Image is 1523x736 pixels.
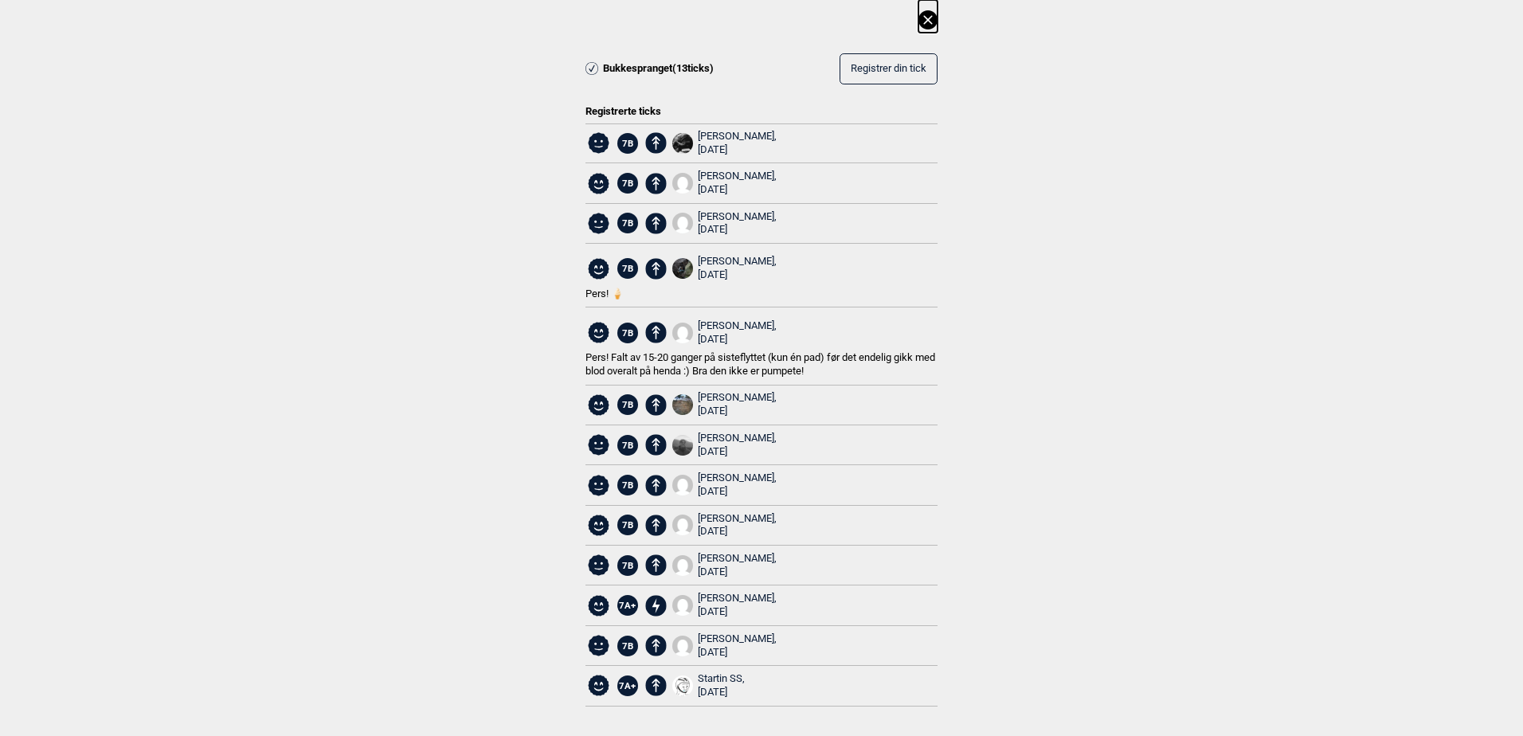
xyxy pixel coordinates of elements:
div: [PERSON_NAME], [698,319,777,346]
a: User fallback1[PERSON_NAME], [DATE] [672,592,777,619]
div: [PERSON_NAME], [698,391,777,418]
div: [DATE] [698,445,777,459]
div: [DATE] [698,143,777,157]
span: 7B [617,394,638,415]
div: [PERSON_NAME], [698,592,777,619]
span: 7B [617,435,638,456]
div: [DATE] [698,223,777,237]
div: [PERSON_NAME], [698,170,777,197]
a: A45 D9 E0 B D63 C 4415 9 BDC 14627150 ABEA[PERSON_NAME], [DATE] [672,255,777,282]
div: [PERSON_NAME], [698,255,777,282]
a: User fallback1[PERSON_NAME], [DATE] [672,319,777,346]
span: 7B [617,515,638,535]
img: User fallback1 [672,636,693,656]
a: IMG 6109Startin SS, [DATE] [672,672,746,699]
img: 53708537 CFBB 4868 8 BEF DB81 A786 F78 D [672,394,693,415]
span: Registrer din tick [851,63,926,75]
span: Pers! Falt av 15-20 ganger på sisteflyttet (kun én pad) før det endelig gikk med blod overalt på ... [585,351,935,377]
img: User fallback1 [672,555,693,576]
a: User fallback1[PERSON_NAME], [DATE] [672,472,777,499]
img: 2 DEF7 AA6 F2 F8 472 D 9978 ACA8 D73 E914 E [672,133,693,154]
div: [PERSON_NAME], [698,130,777,157]
a: Skjermbilde 2023 05 06 kl 23 48 56[PERSON_NAME], [DATE] [672,432,777,459]
div: [DATE] [698,605,777,619]
img: User fallback1 [672,595,693,616]
a: User fallback1[PERSON_NAME], [DATE] [672,210,777,237]
span: 7A+ [617,595,638,616]
div: [PERSON_NAME], [698,432,777,459]
span: 7B [617,258,638,279]
span: 7B [617,636,638,656]
img: User fallback1 [672,173,693,194]
img: IMG 6109 [672,675,693,696]
img: User fallback1 [672,475,693,495]
div: [DATE] [698,646,777,660]
img: User fallback1 [672,213,693,233]
img: User fallback1 [672,515,693,535]
div: [DATE] [698,485,777,499]
div: [DATE] [698,183,777,197]
a: User fallback1[PERSON_NAME], [DATE] [672,552,777,579]
button: Registrer din tick [840,53,938,84]
div: [DATE] [698,686,745,699]
div: [PERSON_NAME], [698,512,777,539]
span: 7B [617,555,638,576]
div: [DATE] [698,525,777,538]
div: Registrerte ticks [585,95,938,119]
a: User fallback1[PERSON_NAME], [DATE] [672,512,777,539]
span: 7B [617,133,638,154]
a: User fallback1[PERSON_NAME], [DATE] [672,170,777,197]
div: [PERSON_NAME], [698,552,777,579]
span: 7B [617,213,638,233]
div: [PERSON_NAME], [698,472,777,499]
div: [DATE] [698,268,777,282]
div: Startin SS, [698,672,745,699]
span: Pers! 🍦 [585,288,624,299]
span: 7B [617,323,638,343]
span: 7A+ [617,675,638,696]
div: [PERSON_NAME], [698,210,777,237]
img: Skjermbilde 2023 05 06 kl 23 48 56 [672,435,693,456]
span: Bukkespranget ( 13 ticks) [603,62,714,76]
a: 53708537 CFBB 4868 8 BEF DB81 A786 F78 D[PERSON_NAME], [DATE] [672,391,777,418]
div: [DATE] [698,333,777,346]
div: [PERSON_NAME], [698,632,777,660]
img: A45 D9 E0 B D63 C 4415 9 BDC 14627150 ABEA [672,258,693,279]
div: [DATE] [698,405,777,418]
a: User fallback1[PERSON_NAME], [DATE] [672,632,777,660]
a: 2 DEF7 AA6 F2 F8 472 D 9978 ACA8 D73 E914 E[PERSON_NAME], [DATE] [672,130,777,157]
img: User fallback1 [672,323,693,343]
span: 7B [617,173,638,194]
div: [DATE] [698,566,777,579]
span: 7B [617,475,638,495]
